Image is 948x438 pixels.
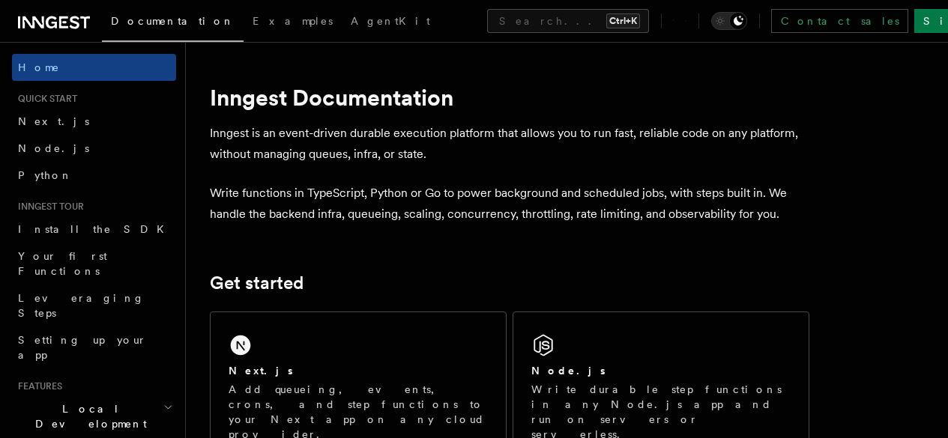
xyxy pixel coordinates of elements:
h2: Next.js [229,363,293,378]
button: Local Development [12,395,176,437]
a: Examples [244,4,342,40]
span: Documentation [111,15,235,27]
a: Install the SDK [12,216,176,243]
a: Next.js [12,108,176,135]
button: Search...Ctrl+K [487,9,649,33]
a: Documentation [102,4,244,42]
a: Python [12,162,176,189]
h1: Inngest Documentation [210,84,809,111]
p: Write functions in TypeScript, Python or Go to power background and scheduled jobs, with steps bu... [210,183,809,225]
a: Node.js [12,135,176,162]
span: Your first Functions [18,250,107,277]
a: AgentKit [342,4,439,40]
span: Inngest tour [12,201,84,213]
span: Examples [253,15,333,27]
a: Setting up your app [12,326,176,368]
span: Leveraging Steps [18,292,145,319]
a: Get started [210,273,304,293]
a: Contact sales [771,9,908,33]
span: Python [18,169,73,181]
a: Your first Functions [12,243,176,285]
span: Next.js [18,115,89,127]
a: Home [12,54,176,81]
a: Leveraging Steps [12,285,176,326]
span: Node.js [18,142,89,154]
button: Toggle dark mode [711,12,747,30]
kbd: Ctrl+K [606,13,640,28]
span: Install the SDK [18,223,173,235]
span: Quick start [12,93,77,105]
span: Local Development [12,401,163,431]
p: Inngest is an event-driven durable execution platform that allows you to run fast, reliable code ... [210,123,809,165]
h2: Node.js [531,363,606,378]
span: Home [18,60,60,75]
span: AgentKit [351,15,430,27]
span: Features [12,380,62,392]
span: Setting up your app [18,334,147,361]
